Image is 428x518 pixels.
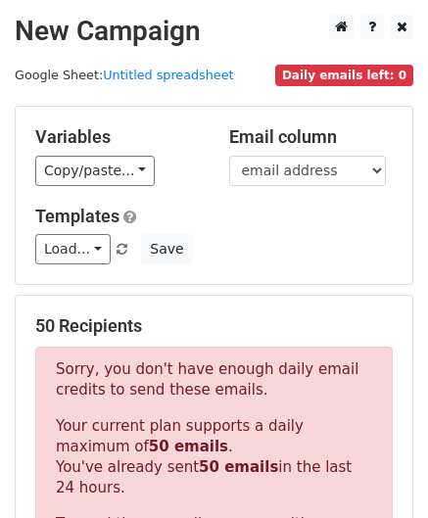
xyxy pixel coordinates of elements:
strong: 50 emails [199,458,278,476]
h5: 50 Recipients [35,315,393,337]
button: Save [141,234,192,264]
a: Untitled spreadsheet [103,68,233,82]
small: Google Sheet: [15,68,234,82]
p: Your current plan supports a daily maximum of . You've already sent in the last 24 hours. [56,416,372,498]
p: Sorry, you don't have enough daily email credits to send these emails. [56,359,372,400]
a: Copy/paste... [35,156,155,186]
h5: Variables [35,126,200,148]
strong: 50 emails [149,438,228,455]
a: Daily emails left: 0 [275,68,413,82]
h5: Email column [229,126,394,148]
h2: New Campaign [15,15,413,48]
a: Templates [35,206,119,226]
a: Load... [35,234,111,264]
span: Daily emails left: 0 [275,65,413,86]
